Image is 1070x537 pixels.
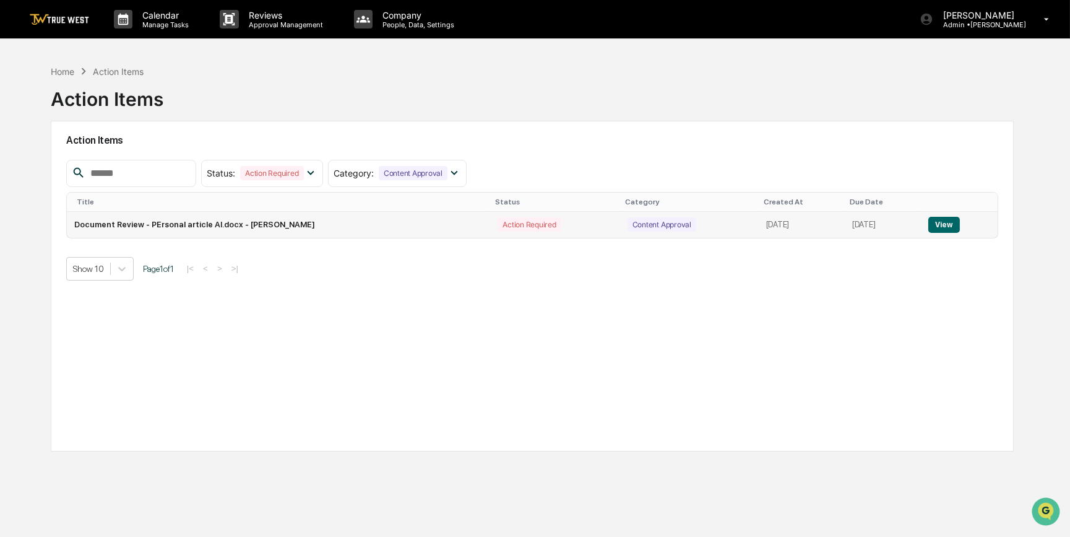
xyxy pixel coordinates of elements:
button: Start new chat [210,98,225,113]
div: Due Date [850,198,916,206]
td: [DATE] [845,212,921,238]
img: 1746055101610-c473b297-6a78-478c-a979-82029cc54cd1 [12,95,35,117]
span: Data Lookup [25,180,78,192]
p: People, Data, Settings [373,20,460,29]
a: 🔎Data Lookup [7,175,83,197]
td: [DATE] [759,212,845,238]
div: Status [495,198,615,206]
span: Attestations [102,156,153,168]
button: > [214,263,226,274]
div: Action Items [51,78,163,110]
span: Category : [334,168,374,178]
a: 🖐️Preclearance [7,151,85,173]
div: 🗄️ [90,157,100,167]
h2: Action Items [66,134,998,146]
p: Calendar [132,10,195,20]
span: Pylon [123,210,150,219]
div: Action Required [498,217,561,232]
div: Action Items [93,66,144,77]
p: [PERSON_NAME] [933,10,1026,20]
span: Status : [207,168,235,178]
div: 🔎 [12,181,22,191]
div: 🖐️ [12,157,22,167]
div: Start new chat [42,95,203,107]
td: Document Review - PErsonal article AI.docx - [PERSON_NAME] [67,212,490,238]
div: We're available if you need us! [42,107,157,117]
button: |< [183,263,197,274]
div: Category [625,198,754,206]
img: logo [30,14,89,25]
p: Admin • [PERSON_NAME] [933,20,1026,29]
div: Action Required [240,166,303,180]
a: 🗄️Attestations [85,151,158,173]
button: View [928,217,960,233]
div: Created At [764,198,840,206]
button: >| [228,263,242,274]
p: Manage Tasks [132,20,195,29]
p: Reviews [239,10,329,20]
iframe: Open customer support [1030,496,1064,530]
span: Page 1 of 1 [143,264,174,274]
div: Content Approval [628,217,696,232]
p: How can we help? [12,26,225,46]
div: Home [51,66,74,77]
div: Title [77,198,485,206]
a: View [928,220,960,229]
a: Powered byPylon [87,209,150,219]
span: Preclearance [25,156,80,168]
p: Company [373,10,460,20]
div: Content Approval [379,166,447,180]
button: < [199,263,212,274]
p: Approval Management [239,20,329,29]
